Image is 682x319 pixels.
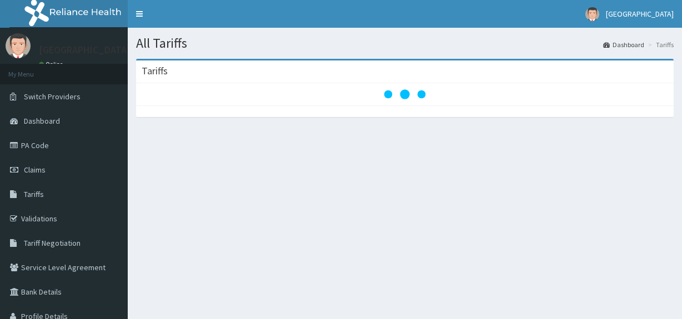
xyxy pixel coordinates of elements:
[6,33,31,58] img: User Image
[24,116,60,126] span: Dashboard
[24,238,81,248] span: Tariff Negotiation
[142,66,168,76] h3: Tariffs
[24,165,46,175] span: Claims
[383,72,427,117] svg: audio-loading
[39,60,66,68] a: Online
[24,189,44,199] span: Tariffs
[603,40,644,49] a: Dashboard
[585,7,599,21] img: User Image
[645,40,674,49] li: Tariffs
[606,9,674,19] span: [GEOGRAPHIC_DATA]
[24,92,81,102] span: Switch Providers
[39,45,131,55] p: [GEOGRAPHIC_DATA]
[136,36,674,50] h1: All Tariffs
